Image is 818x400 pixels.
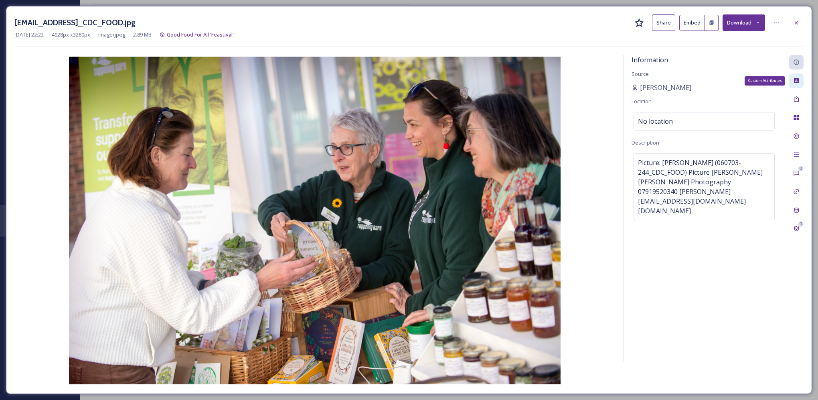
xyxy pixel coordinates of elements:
[652,14,675,31] button: Share
[640,83,691,92] span: [PERSON_NAME]
[98,31,125,39] span: image/jpeg
[14,31,44,39] span: [DATE] 22:22
[632,139,659,146] span: Description
[798,166,804,171] div: 0
[167,31,234,38] span: Good Food For All 'Feastival'
[14,17,136,29] h3: [EMAIL_ADDRESS]_CDC_FOOD.jpg
[133,31,152,39] span: 2.89 MB
[638,116,673,126] span: No location
[679,15,705,31] button: Embed
[745,76,785,85] div: Custom Attributes
[638,158,770,216] span: Picture: [PERSON_NAME] (060703-244_CDC_FOOD) Picture [PERSON_NAME] [PERSON_NAME] Photography 0791...
[798,221,804,227] div: 0
[52,31,90,39] span: 4928 px x 3280 px
[632,55,668,64] span: Information
[632,70,649,78] span: Source
[632,98,652,105] span: Location
[14,57,615,384] img: allan%40allanhutchings.com-060703-244_CDC_FOOD.jpg
[723,14,765,31] button: Download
